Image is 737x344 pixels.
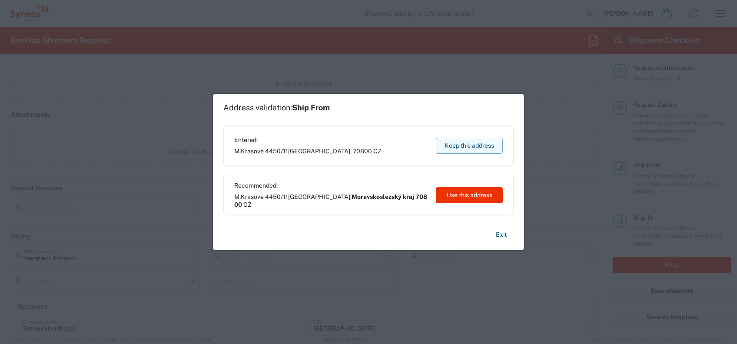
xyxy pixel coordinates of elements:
span: CZ [243,201,252,208]
span: Ship From [292,103,330,112]
button: Use this address [436,187,503,203]
span: CZ [373,148,382,155]
span: M.Krasove 4450/11 , [234,193,428,208]
button: Keep this address [436,138,503,154]
span: Recommended: [234,182,428,189]
span: [GEOGRAPHIC_DATA] [288,148,350,155]
span: Moravskoslezský kraj [352,193,414,200]
span: 70800 [353,148,372,155]
span: Entered: [234,136,382,144]
span: M.Krasove 4450/11 , [234,147,382,155]
h1: Address validation: [223,103,330,112]
span: [GEOGRAPHIC_DATA] [288,193,350,200]
button: Exit [489,227,514,242]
